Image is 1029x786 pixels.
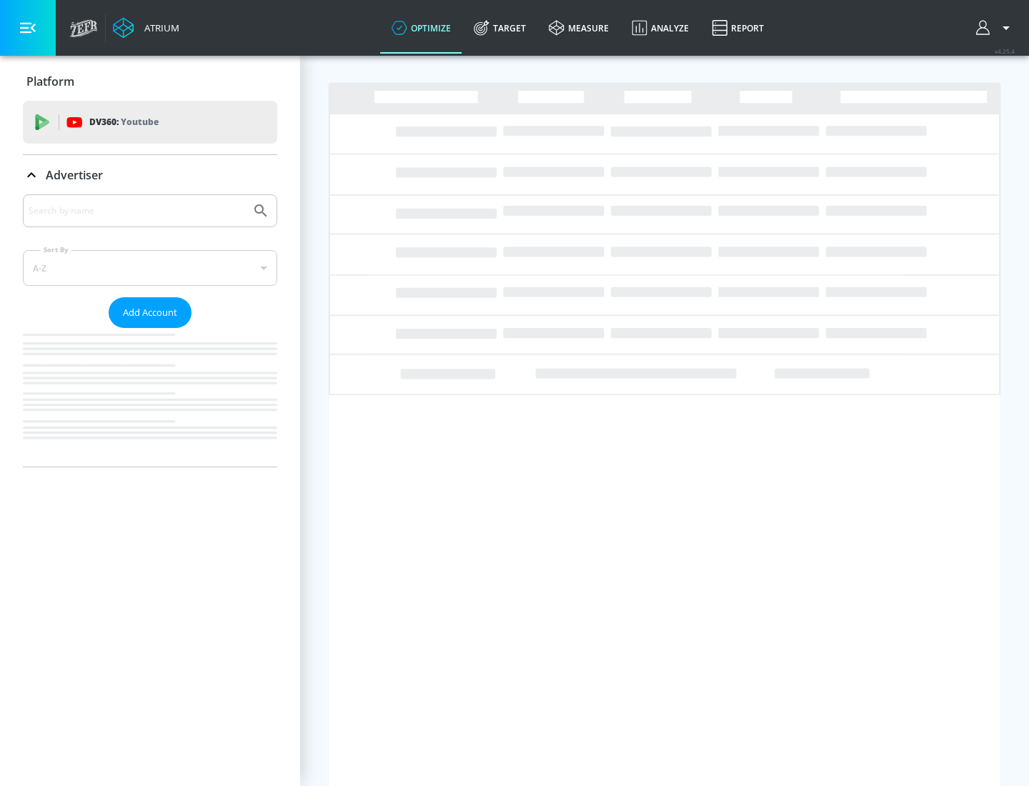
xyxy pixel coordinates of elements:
a: measure [537,2,620,54]
a: Report [700,2,775,54]
div: Atrium [139,21,179,34]
button: Add Account [109,297,192,328]
div: Advertiser [23,155,277,195]
div: DV360: Youtube [23,101,277,144]
div: A-Z [23,250,277,286]
p: Youtube [121,114,159,129]
nav: list of Advertiser [23,328,277,467]
a: Target [462,2,537,54]
p: DV360: [89,114,159,130]
label: Sort By [41,245,71,254]
a: Atrium [113,17,179,39]
a: optimize [380,2,462,54]
p: Platform [26,74,74,89]
div: Advertiser [23,194,277,467]
a: Analyze [620,2,700,54]
span: v 4.25.4 [995,47,1015,55]
input: Search by name [29,202,245,220]
span: Add Account [123,304,177,321]
p: Advertiser [46,167,103,183]
div: Platform [23,61,277,101]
